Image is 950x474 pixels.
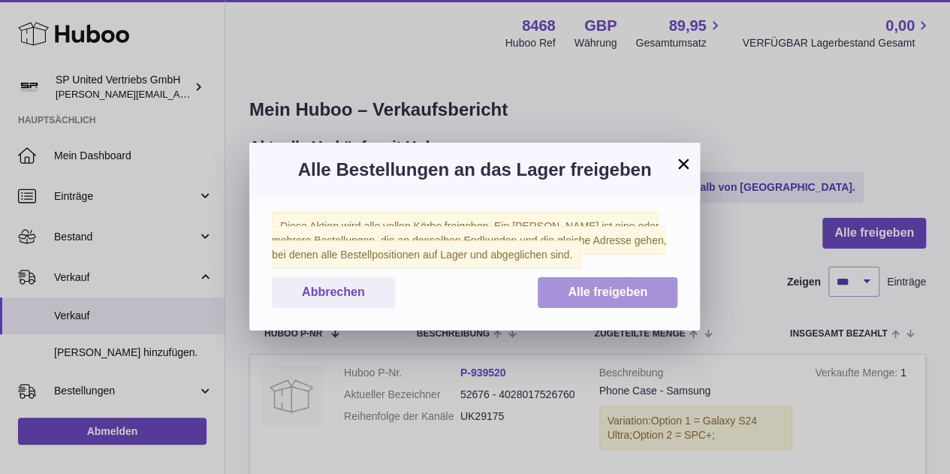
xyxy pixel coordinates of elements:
span: Alle freigeben [568,285,647,298]
span: Abbrechen [302,285,365,298]
button: Abbrechen [272,277,395,308]
h3: Alle Bestellungen an das Lager freigeben [272,158,677,182]
span: Diese Aktion wird alle vollen Körbe freigeben. Ein [PERSON_NAME] ist eine oder mehrere Bestellung... [272,212,666,269]
button: Alle freigeben [538,277,677,308]
button: × [674,155,692,173]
